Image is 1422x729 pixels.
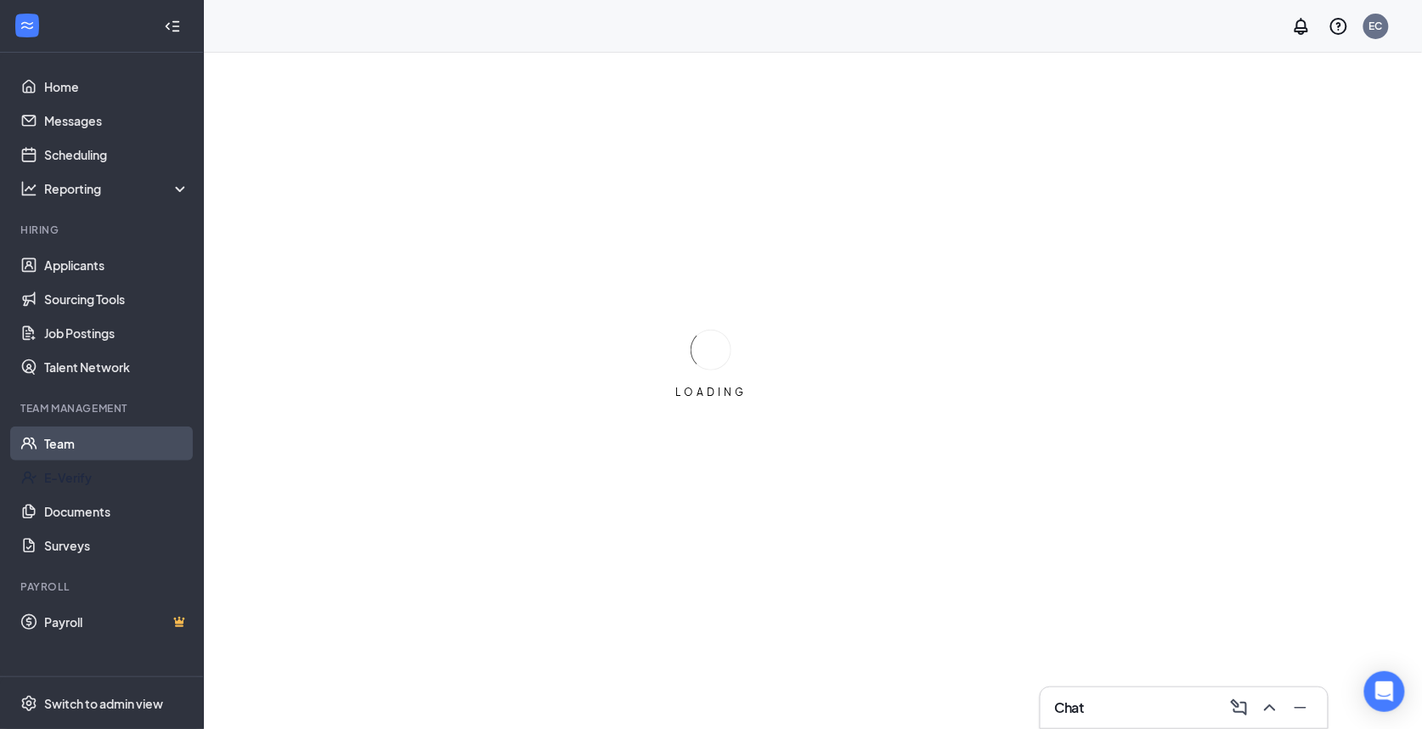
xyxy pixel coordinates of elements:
div: Hiring [20,223,186,237]
a: Sourcing Tools [44,282,189,316]
button: Minimize [1287,694,1314,721]
a: PayrollCrown [44,605,189,639]
a: Messages [44,104,189,138]
svg: QuestionInfo [1329,16,1349,37]
a: Job Postings [44,316,189,350]
svg: Collapse [164,18,181,35]
button: ComposeMessage [1226,694,1253,721]
div: Team Management [20,401,186,415]
svg: Settings [20,695,37,712]
a: Documents [44,494,189,528]
svg: ChevronUp [1260,698,1280,718]
div: EC [1369,19,1383,33]
svg: WorkstreamLogo [19,17,36,34]
a: Scheduling [44,138,189,172]
a: E-Verify [44,461,189,494]
a: Talent Network [44,350,189,384]
a: Home [44,70,189,104]
div: Reporting [44,180,190,197]
div: Payroll [20,579,186,594]
h3: Chat [1054,698,1085,717]
svg: Minimize [1290,698,1311,718]
button: ChevronUp [1256,694,1284,721]
svg: Notifications [1291,16,1312,37]
a: Team [44,427,189,461]
a: Applicants [44,248,189,282]
svg: Analysis [20,180,37,197]
div: Switch to admin view [44,695,163,712]
a: Surveys [44,528,189,562]
svg: ComposeMessage [1229,698,1250,718]
div: Open Intercom Messenger [1364,671,1405,712]
div: LOADING [669,385,753,399]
